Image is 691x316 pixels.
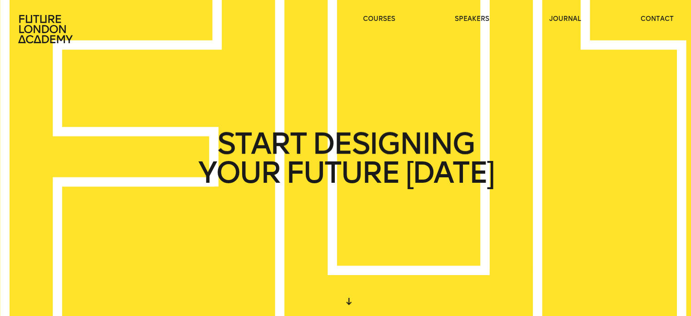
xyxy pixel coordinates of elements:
a: courses [363,15,395,24]
span: YOUR [198,158,279,187]
span: START [217,129,306,158]
span: [DATE] [405,158,493,187]
a: speakers [455,15,489,24]
span: FUTURE [286,158,399,187]
a: journal [549,15,581,24]
a: contact [641,15,674,24]
span: DESIGNING [312,129,474,158]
